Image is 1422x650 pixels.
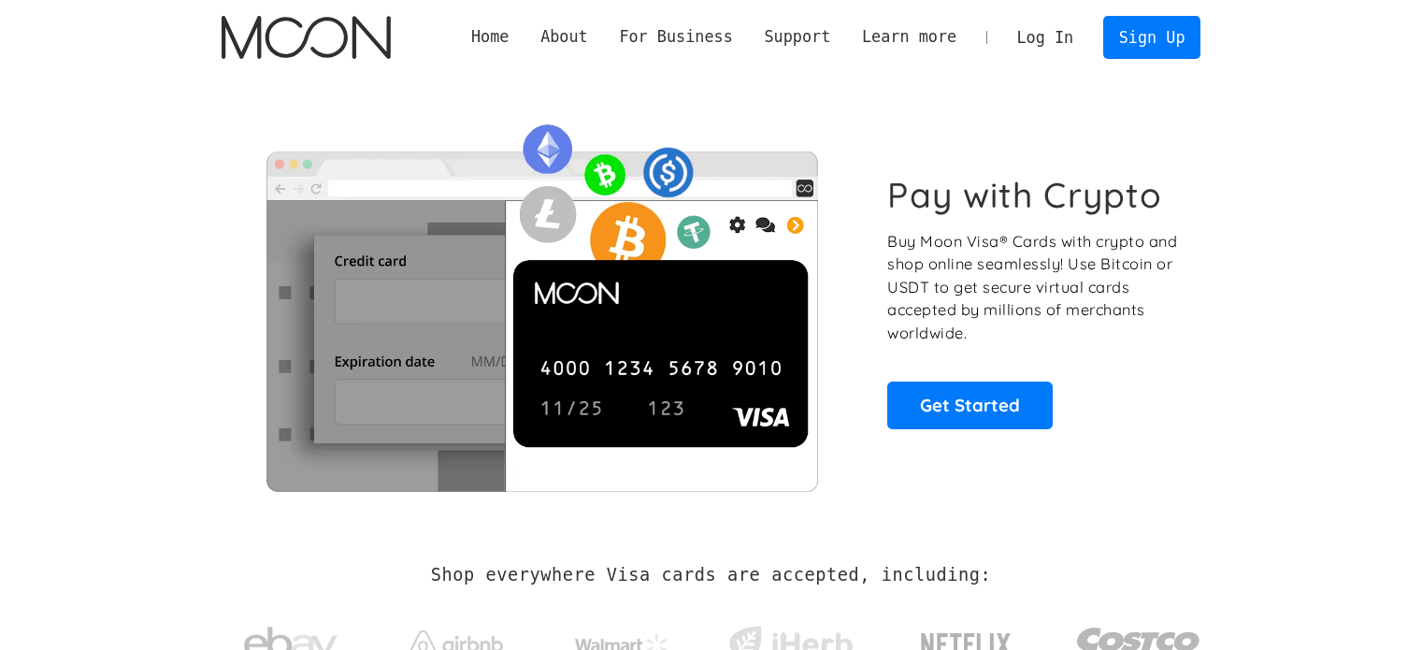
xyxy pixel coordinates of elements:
div: About [524,25,603,49]
a: Sign Up [1103,16,1200,58]
p: Buy Moon Visa® Cards with crypto and shop online seamlessly! Use Bitcoin or USDT to get secure vi... [887,230,1180,345]
div: Learn more [846,25,972,49]
div: For Business [619,25,732,49]
a: home [222,16,391,59]
div: Learn more [862,25,956,49]
a: Home [455,25,524,49]
div: About [540,25,588,49]
a: Log In [1001,17,1089,58]
h1: Pay with Crypto [887,174,1162,216]
a: Get Started [887,382,1053,428]
img: Moon Cards let you spend your crypto anywhere Visa is accepted. [222,111,862,491]
div: Support [764,25,830,49]
div: For Business [604,25,749,49]
h2: Shop everywhere Visa cards are accepted, including: [431,565,991,585]
div: Support [749,25,846,49]
img: Moon Logo [222,16,391,59]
